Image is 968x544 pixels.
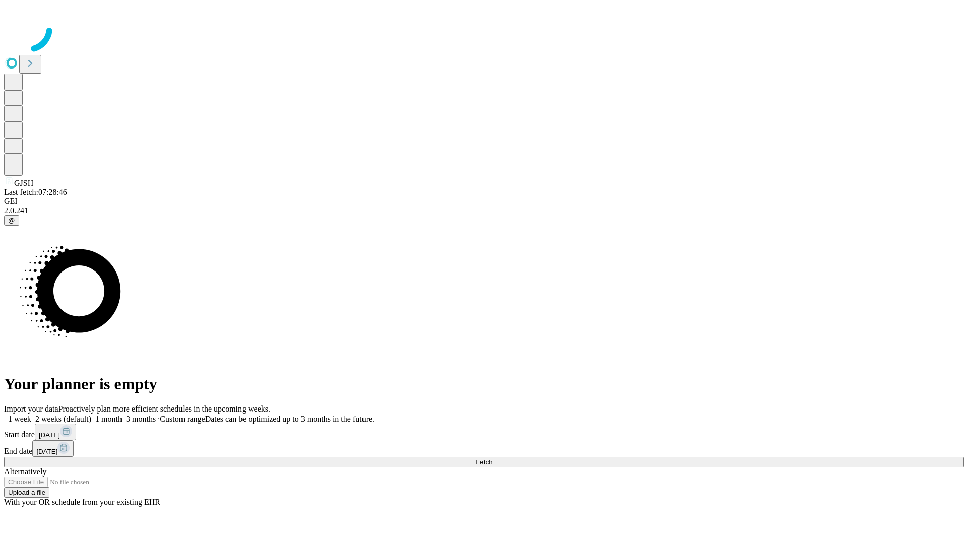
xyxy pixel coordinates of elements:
[35,424,76,440] button: [DATE]
[14,179,33,187] span: GJSH
[36,448,57,455] span: [DATE]
[160,415,205,423] span: Custom range
[4,375,964,393] h1: Your planner is empty
[475,458,492,466] span: Fetch
[4,467,46,476] span: Alternatively
[4,197,964,206] div: GEI
[39,431,60,439] span: [DATE]
[4,498,160,506] span: With your OR schedule from your existing EHR
[8,415,31,423] span: 1 week
[4,215,19,226] button: @
[4,424,964,440] div: Start date
[95,415,122,423] span: 1 month
[58,404,270,413] span: Proactively plan more efficient schedules in the upcoming weeks.
[35,415,91,423] span: 2 weeks (default)
[4,440,964,457] div: End date
[8,217,15,224] span: @
[205,415,374,423] span: Dates can be optimized up to 3 months in the future.
[4,188,67,196] span: Last fetch: 07:28:46
[4,487,49,498] button: Upload a file
[4,457,964,467] button: Fetch
[126,415,156,423] span: 3 months
[32,440,74,457] button: [DATE]
[4,206,964,215] div: 2.0.241
[4,404,58,413] span: Import your data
